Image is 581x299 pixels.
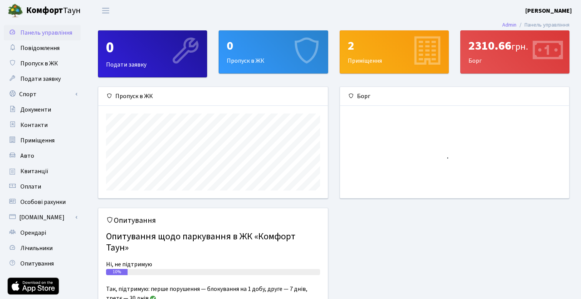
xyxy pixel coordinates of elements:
[96,4,115,17] button: Переключити навігацію
[4,225,81,241] a: Орендарі
[227,38,320,53] div: 0
[461,31,569,73] div: Борг
[20,229,46,237] span: Орендарі
[4,133,81,148] a: Приміщення
[525,7,572,15] b: [PERSON_NAME]
[26,4,63,17] b: Комфорт
[4,56,81,71] a: Пропуск в ЖК
[4,179,81,194] a: Оплати
[26,4,81,17] span: Таун
[348,38,441,53] div: 2
[219,30,328,73] a: 0Пропуск в ЖК
[20,244,53,252] span: Лічильники
[106,216,320,225] h5: Опитування
[502,21,516,29] a: Admin
[4,25,81,40] a: Панель управління
[98,31,207,77] div: Подати заявку
[4,87,81,102] a: Спорт
[20,28,72,37] span: Панель управління
[4,117,81,133] a: Контакти
[468,38,561,53] div: 2310.66
[491,17,581,33] nav: breadcrumb
[20,152,34,160] span: Авто
[20,167,48,175] span: Квитанції
[20,75,61,83] span: Подати заявку
[8,3,23,18] img: logo.png
[98,87,328,106] div: Пропуск в ЖК
[106,269,128,275] div: 10%
[219,31,327,73] div: Пропуск в ЖК
[98,30,207,77] a: 0Подати заявку
[511,40,528,53] span: грн.
[4,194,81,210] a: Особові рахунки
[20,198,66,206] span: Особові рахунки
[106,228,320,257] h4: Опитування щодо паркування в ЖК «Комфорт Таун»
[20,44,60,52] span: Повідомлення
[106,38,199,57] div: 0
[20,136,55,145] span: Приміщення
[106,260,320,269] div: Ні, не підтримую
[20,121,48,129] span: Контакти
[4,210,81,225] a: [DOMAIN_NAME]
[4,256,81,271] a: Опитування
[516,21,569,29] li: Панель управління
[20,105,51,114] span: Документи
[4,102,81,117] a: Документи
[4,241,81,256] a: Лічильники
[20,259,54,268] span: Опитування
[4,71,81,87] a: Подати заявку
[340,31,448,73] div: Приміщення
[4,164,81,179] a: Квитанції
[4,148,81,164] a: Авто
[340,30,449,73] a: 2Приміщення
[340,87,569,106] div: Борг
[525,6,572,15] a: [PERSON_NAME]
[4,40,81,56] a: Повідомлення
[20,182,41,191] span: Оплати
[20,59,58,68] span: Пропуск в ЖК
